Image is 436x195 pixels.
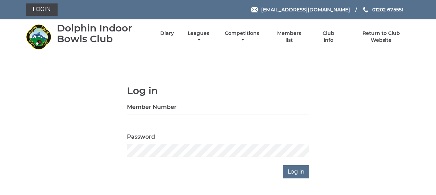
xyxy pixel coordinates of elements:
[160,30,174,37] a: Diary
[363,7,368,12] img: Phone us
[251,6,350,13] a: Email [EMAIL_ADDRESS][DOMAIN_NAME]
[273,30,305,44] a: Members list
[283,165,309,178] input: Log in
[352,30,410,44] a: Return to Club Website
[127,133,155,141] label: Password
[251,7,258,12] img: Email
[362,6,403,13] a: Phone us 01202 675551
[26,24,52,50] img: Dolphin Indoor Bowls Club
[317,30,340,44] a: Club Info
[186,30,211,44] a: Leagues
[127,85,309,96] h1: Log in
[223,30,261,44] a: Competitions
[261,7,350,13] span: [EMAIL_ADDRESS][DOMAIN_NAME]
[57,23,148,44] div: Dolphin Indoor Bowls Club
[372,7,403,13] span: 01202 675551
[127,103,177,111] label: Member Number
[26,3,58,16] a: Login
